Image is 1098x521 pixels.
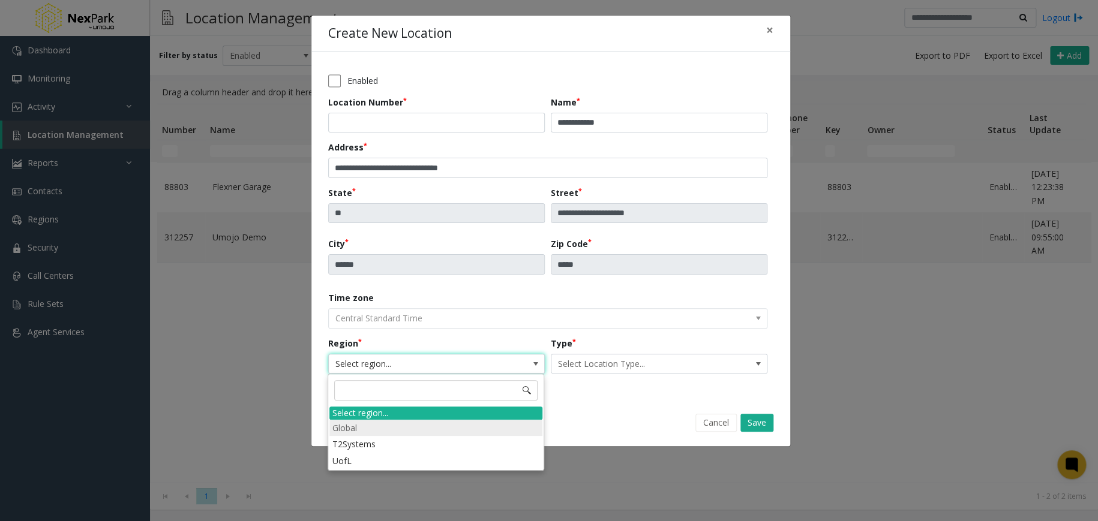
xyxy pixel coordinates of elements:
label: Region [328,337,362,350]
label: Street [551,186,582,199]
label: Address [328,141,367,153]
div: Select region... [329,406,542,420]
label: Enabled [347,74,377,87]
label: State [328,186,356,199]
button: Close [758,16,782,45]
label: Time zone [328,291,374,304]
label: Location Number [328,96,407,109]
li: UofL [329,453,542,469]
button: Save [740,414,773,432]
label: Zip Code [551,237,592,250]
label: City [328,237,349,250]
span: Select region... [329,354,501,374]
label: Name [551,96,580,109]
h4: Create New Location [328,24,452,43]
span: Select Location Type... [551,354,724,374]
li: Global [329,420,542,436]
label: Type [551,337,576,350]
app-dropdown: The timezone is automatically set based on the address and cannot be edited. [328,312,767,323]
li: T2Systems [329,436,542,452]
button: Cancel [695,414,737,432]
span: × [766,22,773,38]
